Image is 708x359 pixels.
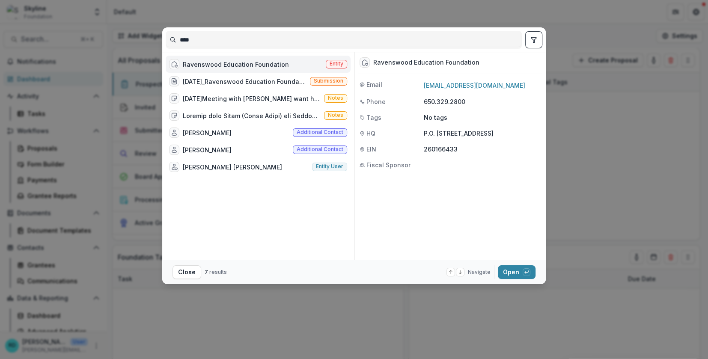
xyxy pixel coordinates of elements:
div: [PERSON_NAME] [PERSON_NAME] [183,163,282,172]
button: Close [173,265,201,279]
span: Additional contact [297,129,343,135]
div: Loremip dolo Sitam (Conse Adipi) eli SeddoeiuSmodt inci utla etdolorema. Al enim a min veni-Quisn... [183,111,321,120]
span: 7 [205,269,208,275]
div: [DATE]Meeting with [PERSON_NAME] want him to learn how to be a person with other people. It is a ... [183,94,321,103]
p: 650.329.2800 [424,97,541,106]
span: HQ [366,129,375,138]
span: Entity user [316,163,343,169]
span: Notes [328,112,343,118]
span: EIN [366,145,376,154]
span: Entity [330,61,343,67]
div: Ravenswood Education Foundation [183,60,289,69]
span: Additional contact [297,146,343,152]
span: Email [366,80,382,89]
div: [PERSON_NAME] [183,145,232,154]
div: [DATE]_Ravenswood Education Foundation_25000 [183,77,306,86]
button: Open [498,265,535,279]
span: results [209,269,227,275]
span: Tags [366,113,381,122]
div: Ravenswood Education Foundation [373,59,479,66]
p: 260166433 [424,145,541,154]
div: [PERSON_NAME] [183,128,232,137]
p: P.O. [STREET_ADDRESS] [424,129,541,138]
a: [EMAIL_ADDRESS][DOMAIN_NAME] [424,82,525,89]
span: Submission [314,78,343,84]
span: Notes [328,95,343,101]
span: Phone [366,97,386,106]
span: Fiscal Sponsor [366,160,411,169]
span: Navigate [468,268,491,276]
p: No tags [424,113,447,122]
button: toggle filters [525,31,542,48]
